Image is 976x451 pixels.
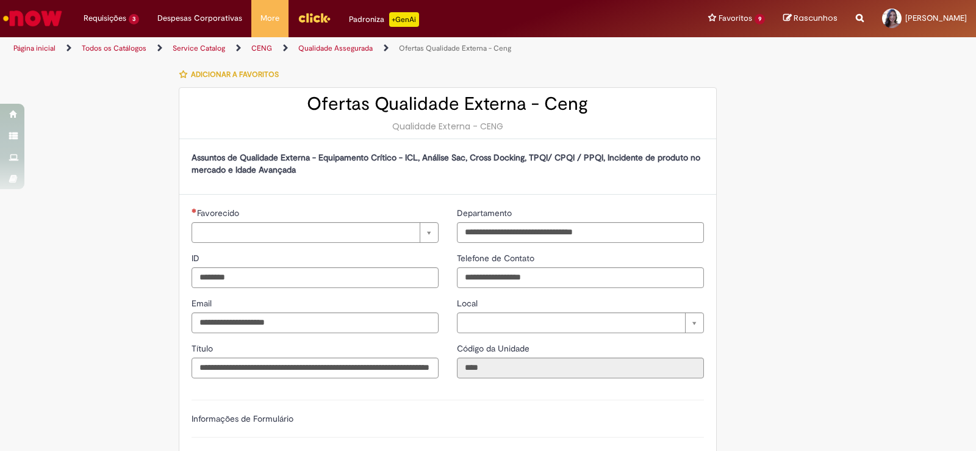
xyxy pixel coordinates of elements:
a: Rascunhos [783,13,838,24]
a: Limpar campo Local [457,312,704,333]
span: ID [192,253,202,264]
strong: Assuntos de Qualidade Externa - Equipamento Crítico - ICL, Análise Sac, Cross Docking, TPQI/ CPQI... [192,152,700,175]
a: Todos os Catálogos [82,43,146,53]
span: Adicionar a Favoritos [191,70,279,79]
a: CENG [251,43,272,53]
img: ServiceNow [1,6,64,31]
div: Qualidade Externa - CENG [192,120,704,132]
span: Telefone de Contato [457,253,537,264]
img: click_logo_yellow_360x200.png [298,9,331,27]
span: Despesas Corporativas [157,12,242,24]
h2: Ofertas Qualidade Externa - Ceng [192,94,704,114]
span: Rascunhos [794,12,838,24]
div: Padroniza [349,12,419,27]
input: Telefone de Contato [457,267,704,288]
span: Local [457,298,480,309]
span: Título [192,343,215,354]
input: Email [192,312,439,333]
span: Necessários [192,208,197,213]
label: Informações de Formulário [192,413,293,424]
ul: Trilhas de página [9,37,642,60]
span: [PERSON_NAME] [905,13,967,23]
span: Email [192,298,214,309]
input: Departamento [457,222,704,243]
input: Título [192,358,439,378]
a: Ofertas Qualidade Externa - Ceng [399,43,511,53]
a: Service Catalog [173,43,225,53]
span: Departamento [457,207,514,218]
a: Qualidade Assegurada [298,43,373,53]
p: +GenAi [389,12,419,27]
input: ID [192,267,439,288]
input: Código da Unidade [457,358,704,378]
span: Necessários - Favorecido [197,207,242,218]
button: Adicionar a Favoritos [179,62,285,87]
span: 3 [129,14,139,24]
span: More [260,12,279,24]
span: Requisições [84,12,126,24]
span: 9 [755,14,765,24]
span: Somente leitura - Código da Unidade [457,343,532,354]
a: Limpar campo Favorecido [192,222,439,243]
a: Página inicial [13,43,56,53]
span: Favoritos [719,12,752,24]
label: Somente leitura - Código da Unidade [457,342,532,355]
